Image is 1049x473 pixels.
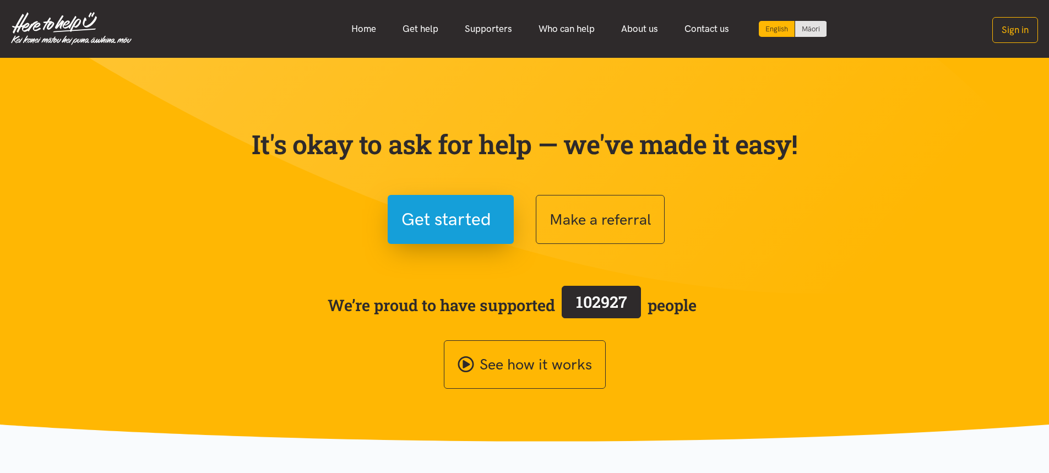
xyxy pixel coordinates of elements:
[444,340,606,389] a: See how it works
[452,17,525,41] a: Supporters
[555,284,648,327] a: 102927
[759,21,795,37] div: Current language
[249,128,800,160] p: It's okay to ask for help — we've made it easy!
[759,21,827,37] div: Language toggle
[536,195,665,244] button: Make a referral
[401,205,491,233] span: Get started
[992,17,1038,43] button: Sign in
[671,17,742,41] a: Contact us
[389,17,452,41] a: Get help
[388,195,514,244] button: Get started
[338,17,389,41] a: Home
[576,291,627,312] span: 102927
[525,17,608,41] a: Who can help
[328,284,697,327] span: We’re proud to have supported people
[11,12,132,45] img: Home
[795,21,827,37] a: Switch to Te Reo Māori
[608,17,671,41] a: About us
